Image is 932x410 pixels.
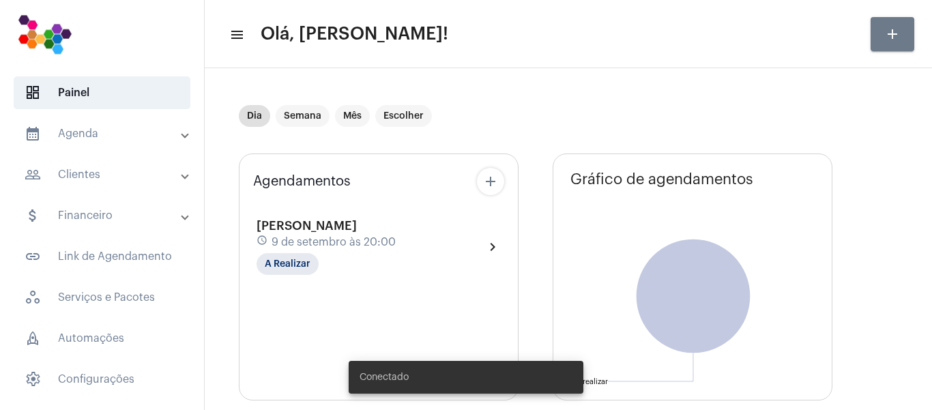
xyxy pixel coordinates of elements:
mat-icon: chevron_right [484,239,501,255]
mat-chip: A Realizar [257,253,319,275]
mat-icon: sidenav icon [25,248,41,265]
mat-icon: add [482,173,499,190]
mat-chip: Escolher [375,105,432,127]
span: 9 de setembro às 20:00 [272,236,396,248]
span: Painel [14,76,190,109]
span: Conectado [360,370,409,384]
mat-chip: Semana [276,105,330,127]
span: Automações [14,322,190,355]
span: Olá, [PERSON_NAME]! [261,23,448,45]
img: 7bf4c2a9-cb5a-6366-d80e-59e5d4b2024a.png [11,7,78,61]
mat-panel-title: Clientes [25,166,182,183]
mat-expansion-panel-header: sidenav iconFinanceiro [8,199,204,232]
mat-chip: Dia [239,105,270,127]
span: Configurações [14,363,190,396]
mat-expansion-panel-header: sidenav iconClientes [8,158,204,191]
mat-panel-title: Agenda [25,126,182,142]
mat-icon: sidenav icon [25,126,41,142]
mat-icon: sidenav icon [229,27,243,43]
span: sidenav icon [25,85,41,101]
mat-icon: sidenav icon [25,207,41,224]
mat-panel-title: Financeiro [25,207,182,224]
span: Agendamentos [253,174,351,189]
mat-icon: sidenav icon [25,166,41,183]
span: sidenav icon [25,371,41,387]
span: sidenav icon [25,289,41,306]
mat-icon: add [884,26,901,42]
span: sidenav icon [25,330,41,347]
span: Gráfico de agendamentos [570,171,753,188]
span: [PERSON_NAME] [257,220,357,232]
span: Serviços e Pacotes [14,281,190,314]
mat-icon: schedule [257,235,269,250]
span: Link de Agendamento [14,240,190,273]
mat-chip: Mês [335,105,370,127]
mat-expansion-panel-header: sidenav iconAgenda [8,117,204,150]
